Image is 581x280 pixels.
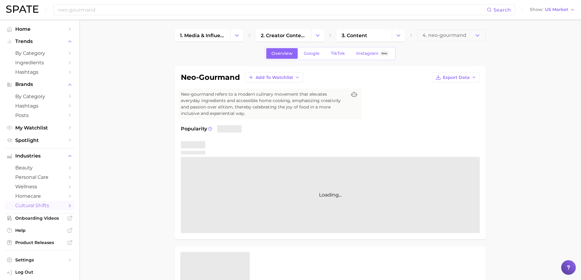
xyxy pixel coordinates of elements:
[5,48,74,58] a: by Category
[57,5,487,15] input: Search here for a brand, industry, or ingredient
[15,193,64,199] span: homecare
[5,24,74,34] a: Home
[5,67,74,77] a: Hashtags
[15,257,64,263] span: Settings
[5,37,74,46] button: Trends
[5,92,74,101] a: by Category
[530,8,543,11] span: Show
[5,136,74,145] a: Spotlight
[15,269,70,275] span: Log Out
[5,182,74,191] a: wellness
[382,51,387,56] span: Beta
[5,151,74,161] button: Industries
[15,137,64,143] span: Spotlight
[256,75,293,80] span: Add to Watchlist
[5,214,74,223] a: Onboarding Videos
[545,8,568,11] span: US Market
[15,165,64,171] span: beauty
[15,153,64,159] span: Industries
[15,94,64,99] span: by Category
[245,72,303,83] button: Add to Watchlist
[5,238,74,247] a: Product Releases
[15,240,64,245] span: Product Releases
[5,226,74,235] a: Help
[5,201,74,210] a: cultural shifts
[5,172,74,182] a: personal care
[15,50,64,56] span: by Category
[299,48,325,59] a: Google
[180,33,225,38] span: 1. media & influencers
[15,69,64,75] span: Hashtags
[5,191,74,201] a: homecare
[181,91,347,117] span: Neo-gourmand refers to a modern culinary movement that elevates everyday ingredients and accessib...
[261,33,306,38] span: 2. creator content
[351,48,394,59] a: InstagramBeta
[331,51,345,56] span: TikTok
[5,123,74,133] a: My Watchlist
[181,157,480,233] div: Loading...
[304,51,320,56] span: Google
[311,29,324,41] button: Change Category
[5,58,74,67] a: Ingredients
[175,29,230,41] a: 1. media & influencers
[392,29,405,41] button: Change Category
[5,111,74,120] a: Posts
[342,33,367,38] span: 3. content
[15,203,64,208] span: cultural shifts
[15,228,64,233] span: Help
[181,125,207,133] span: Popularity
[15,184,64,190] span: wellness
[256,29,311,41] a: 2. creator content
[15,26,64,32] span: Home
[356,51,378,56] span: Instagram
[417,29,486,41] button: 4. neo-gourmand
[528,6,576,14] button: ShowUS Market
[230,29,243,41] button: Change Category
[493,7,511,13] span: Search
[336,29,392,41] a: 3. content
[15,215,64,221] span: Onboarding Videos
[15,39,64,44] span: Trends
[15,112,64,118] span: Posts
[5,255,74,264] a: Settings
[15,82,64,87] span: Brands
[5,163,74,172] a: beauty
[271,51,292,56] span: Overview
[15,174,64,180] span: personal care
[443,75,470,80] span: Export Data
[6,5,38,13] img: SPATE
[5,268,74,278] a: Log out. Currently logged in with e-mail jenine.guerriero@givaudan.com.
[326,48,350,59] a: TikTok
[181,74,240,81] h1: neo-gourmand
[15,60,64,66] span: Ingredients
[266,48,298,59] a: Overview
[15,103,64,109] span: Hashtags
[422,33,466,38] span: 4. neo-gourmand
[15,125,64,131] span: My Watchlist
[5,101,74,111] a: Hashtags
[5,80,74,89] button: Brands
[432,72,480,83] button: Export Data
